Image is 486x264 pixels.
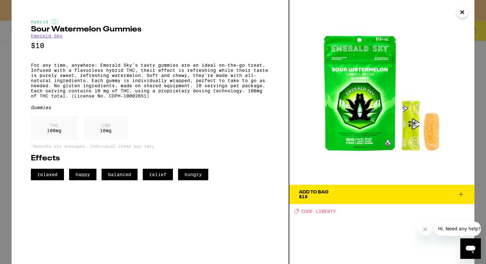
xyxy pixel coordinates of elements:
iframe: Button to launch messaging window [460,238,481,259]
span: hungry [178,169,208,180]
span: happy [69,169,96,180]
span: balanced [102,169,138,180]
span: relief [143,169,173,180]
div: Gummies [31,105,269,110]
h2: Effects [31,155,269,162]
div: 100 mg [31,116,77,140]
h2: Sour Watermelon Gummies [31,26,269,33]
p: THC [47,123,61,128]
p: $10 [31,42,269,50]
p: For any time, anywhere: Emerald Sky’s tasty gummies are an ideal on-the-go treat. Infused with a ... [31,63,269,98]
span: $10 [299,194,308,199]
span: relaxed [31,169,64,180]
a: Emerald Sky [31,33,63,38]
iframe: Close message [419,223,432,236]
img: hybridColor.svg [50,19,58,24]
span: CODE LIBERTY [301,209,336,214]
p: CBD [100,123,112,128]
div: Add To Bag [299,190,328,194]
iframe: Message from company [434,222,481,236]
div: 10 mg [84,116,128,140]
p: *Amounts are averages, individual items may vary. [31,144,269,148]
button: Add To Bag$10 [289,185,474,204]
div: Hybrid [31,19,269,24]
button: Close [456,6,468,18]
